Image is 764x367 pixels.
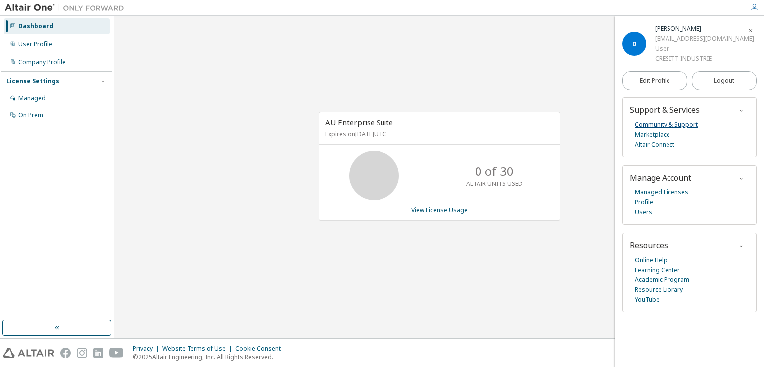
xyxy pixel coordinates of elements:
div: Dhia CHARIAG [655,24,754,34]
span: Edit Profile [640,77,670,85]
p: 0 of 30 [475,163,514,180]
img: instagram.svg [77,348,87,358]
div: [EMAIL_ADDRESS][DOMAIN_NAME] [655,34,754,44]
img: youtube.svg [109,348,124,358]
div: Privacy [133,345,162,353]
div: User Profile [18,40,52,48]
span: D [632,40,637,48]
a: Academic Program [635,275,689,285]
img: altair_logo.svg [3,348,54,358]
div: CRESITT INDUSTRIE [655,54,754,64]
div: Website Terms of Use [162,345,235,353]
p: © 2025 Altair Engineering, Inc. All Rights Reserved. [133,353,286,361]
a: Edit Profile [622,71,687,90]
span: Manage Account [630,172,691,183]
span: Logout [714,76,734,86]
div: On Prem [18,111,43,119]
p: ALTAIR UNITS USED [466,180,523,188]
button: Logout [692,71,757,90]
a: Resource Library [635,285,683,295]
a: Altair Connect [635,140,674,150]
span: Support & Services [630,104,700,115]
img: linkedin.svg [93,348,103,358]
div: Managed [18,94,46,102]
span: Resources [630,240,668,251]
div: User [655,44,754,54]
div: Company Profile [18,58,66,66]
a: Managed Licenses [635,187,688,197]
p: Expires on [DATE] UTC [325,130,551,138]
span: AU Enterprise Suite [325,117,393,127]
a: Community & Support [635,120,698,130]
div: Dashboard [18,22,53,30]
a: Marketplace [635,130,670,140]
a: Learning Center [635,265,680,275]
img: facebook.svg [60,348,71,358]
a: Users [635,207,652,217]
div: Cookie Consent [235,345,286,353]
a: YouTube [635,295,660,305]
div: License Settings [6,77,59,85]
a: Online Help [635,255,668,265]
img: Altair One [5,3,129,13]
a: Profile [635,197,653,207]
a: View License Usage [411,206,468,214]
